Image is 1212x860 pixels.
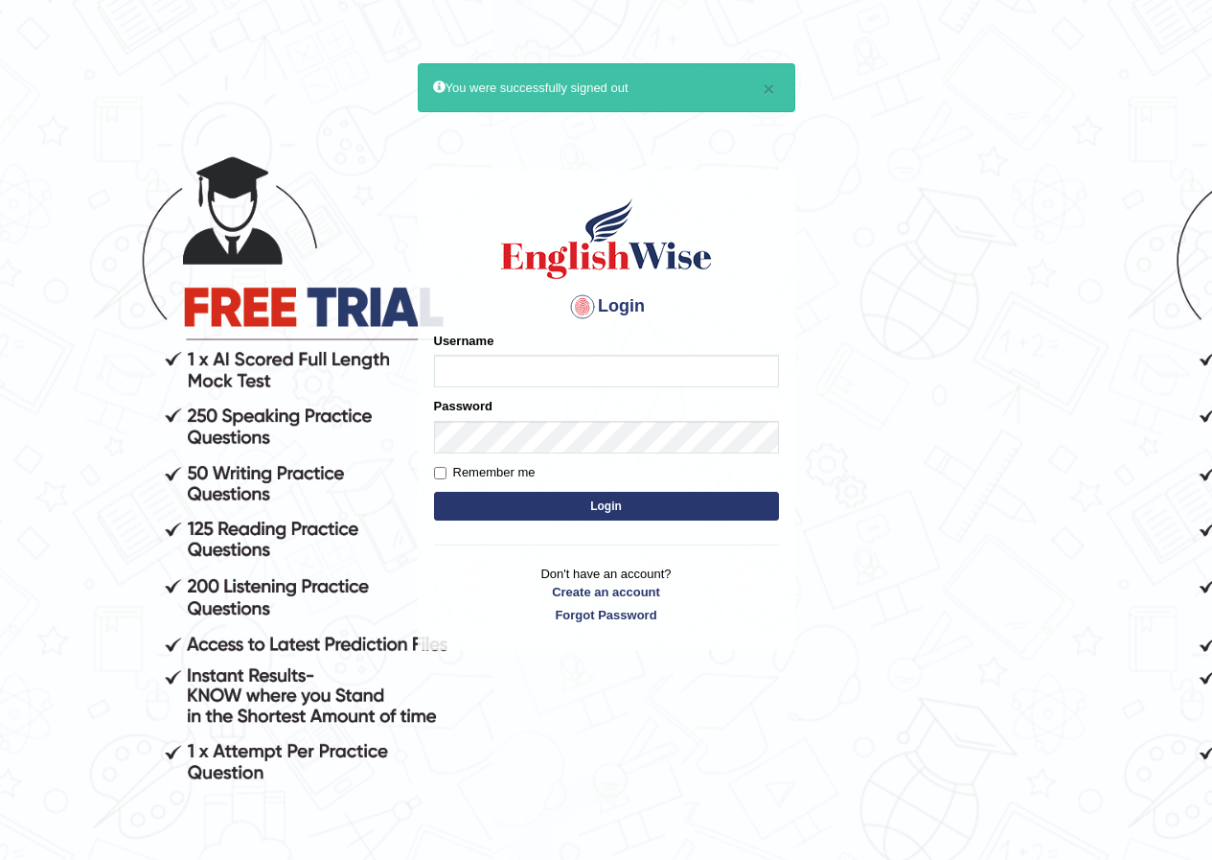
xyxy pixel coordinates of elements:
img: Logo of English Wise sign in for intelligent practice with AI [497,196,716,282]
label: Password [434,397,492,415]
input: Remember me [434,467,446,479]
label: Username [434,332,494,350]
h4: Login [434,291,779,322]
p: Don't have an account? [434,565,779,624]
label: Remember me [434,463,536,482]
a: Forgot Password [434,606,779,624]
button: × [763,79,774,99]
a: Create an account [434,583,779,601]
div: You were successfully signed out [418,63,795,112]
button: Login [434,492,779,521]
